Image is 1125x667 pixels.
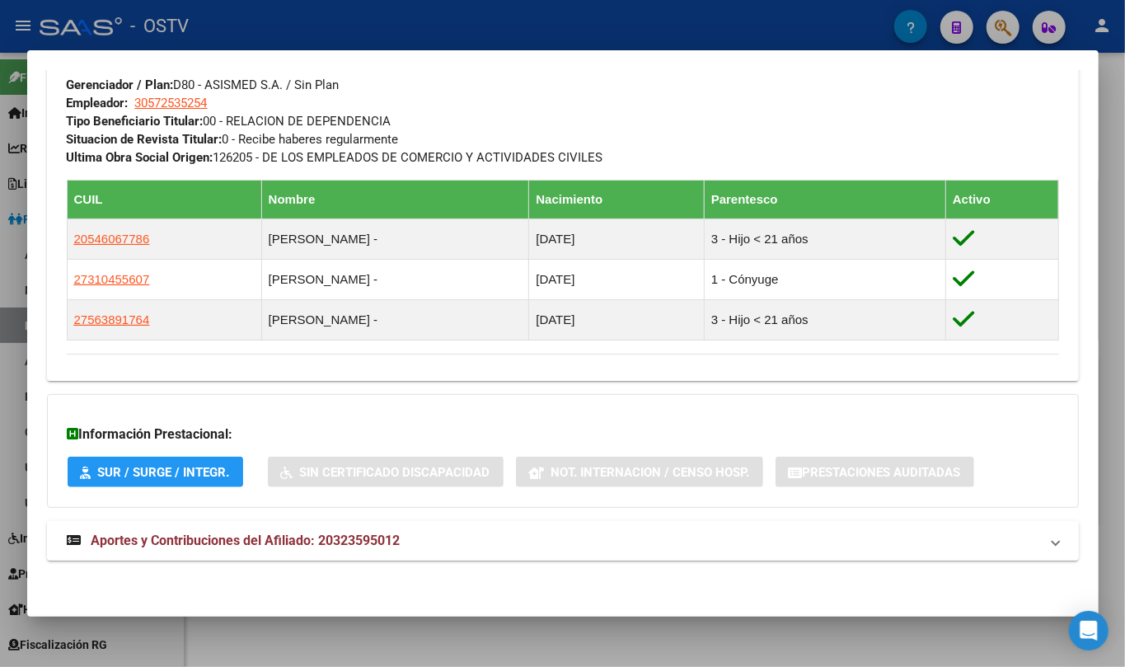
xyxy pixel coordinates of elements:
[551,465,750,480] span: Not. Internacion / Censo Hosp.
[1069,611,1109,651] div: Open Intercom Messenger
[67,181,261,219] th: CUIL
[98,465,230,480] span: SUR / SURGE / INTEGR.
[261,260,529,300] td: [PERSON_NAME] -
[67,132,399,147] span: 0 - Recibe haberes regularmente
[268,457,504,487] button: Sin Certificado Discapacidad
[704,219,945,260] td: 3 - Hijo < 21 años
[74,232,150,246] span: 20546067786
[68,96,82,109] img: tab_domain_overview_orange.svg
[46,26,81,40] div: v 4.0.25
[529,300,704,341] td: [DATE]
[300,465,490,480] span: Sin Certificado Discapacidad
[87,97,126,108] div: Dominio
[67,150,603,165] span: 126205 - DE LOS EMPLEADOS DE COMERCIO Y ACTIVIDADES CIVILES
[67,132,223,147] strong: Situacion de Revista Titular:
[803,465,961,480] span: Prestaciones Auditadas
[67,78,340,92] span: D80 - ASISMED S.A. / Sin Plan
[135,96,208,110] span: 30572535254
[776,457,974,487] button: Prestaciones Auditadas
[261,181,529,219] th: Nombre
[47,521,1079,561] mat-expansion-panel-header: Aportes y Contribuciones del Afiliado: 20323595012
[529,181,704,219] th: Nacimiento
[26,43,40,56] img: website_grey.svg
[704,181,945,219] th: Parentesco
[529,260,704,300] td: [DATE]
[67,78,174,92] strong: Gerenciador / Plan:
[261,300,529,341] td: [PERSON_NAME] -
[67,114,391,129] span: 00 - RELACION DE DEPENDENCIA
[43,43,185,56] div: Dominio: [DOMAIN_NAME]
[68,457,243,487] button: SUR / SURGE / INTEGR.
[91,533,401,548] span: Aportes y Contribuciones del Afiliado: 20323595012
[516,457,763,487] button: Not. Internacion / Censo Hosp.
[261,219,529,260] td: [PERSON_NAME] -
[67,150,213,165] strong: Ultima Obra Social Origen:
[176,96,189,109] img: tab_keywords_by_traffic_grey.svg
[529,219,704,260] td: [DATE]
[704,300,945,341] td: 3 - Hijo < 21 años
[67,96,129,110] strong: Empleador:
[26,26,40,40] img: logo_orange.svg
[74,312,150,326] span: 27563891764
[704,260,945,300] td: 1 - Cónyuge
[67,114,204,129] strong: Tipo Beneficiario Titular:
[194,97,262,108] div: Palabras clave
[946,181,1059,219] th: Activo
[74,272,150,286] span: 27310455607
[68,425,1058,444] h3: Información Prestacional:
